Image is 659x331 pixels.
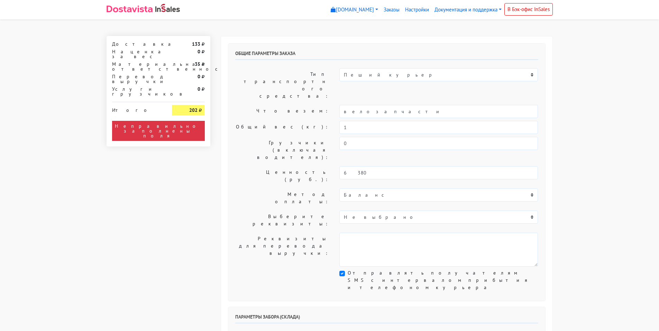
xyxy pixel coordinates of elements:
[230,233,335,267] label: Реквизиты для перевода выручки:
[189,107,198,113] strong: 202
[381,3,402,17] a: Заказы
[198,48,200,55] strong: 0
[504,3,553,16] a: В Бэк-офис InSales
[230,105,335,118] label: Что везем:
[112,105,162,113] div: Итого
[348,269,538,291] label: Отправлять получателям SMS с интервалом прибытия и телефоном курьера
[235,314,538,323] h6: Параметры забора (склада)
[112,121,205,141] div: Неправильно заполнены поля
[107,87,167,96] div: Услуги грузчиков
[402,3,432,17] a: Настройки
[230,137,335,163] label: Грузчики (включая водителя):
[107,49,167,59] div: Наценка за вес
[192,41,200,47] strong: 133
[230,68,335,102] label: Тип транспортного средства:
[230,211,335,230] label: Выберите реквизиты:
[230,166,335,186] label: Ценность (руб.):
[107,6,153,12] img: Dostavista - срочная курьерская служба доставки
[107,42,167,46] div: Доставка
[432,3,504,17] a: Документация и поддержка
[155,4,180,12] img: InSales
[107,74,167,84] div: Перевод выручки
[198,86,200,92] strong: 0
[235,51,538,60] h6: Общие параметры заказа
[195,61,200,67] strong: 35
[230,121,335,134] label: Общий вес (кг):
[230,188,335,208] label: Метод оплаты:
[107,62,167,71] div: Материальная ответственность
[328,3,381,17] a: [DOMAIN_NAME]
[198,73,200,80] strong: 0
